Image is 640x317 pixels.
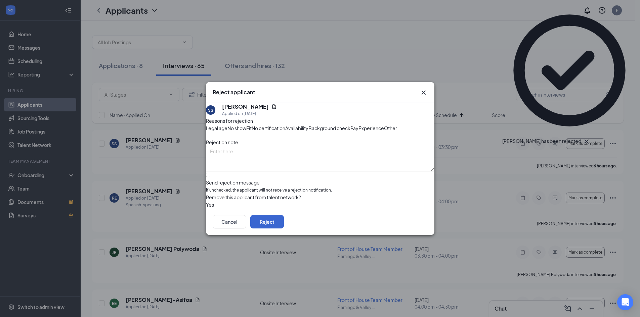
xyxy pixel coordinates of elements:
span: Fit [246,124,252,132]
div: [PERSON_NAME] has been rejected. [502,138,583,146]
span: Availability [285,124,308,132]
button: Cancel [213,215,246,228]
span: No certification [252,124,285,132]
h5: [PERSON_NAME] [222,103,269,110]
input: Send rejection messageIf unchecked, the applicant will not receive a rejection notification. [206,173,210,177]
div: Send rejection message [206,179,434,186]
span: Experience [358,124,384,132]
span: If unchecked, the applicant will not receive a rejection notification. [206,187,434,194]
span: Pay [350,124,358,132]
h3: Reject applicant [213,89,255,96]
div: SS [208,107,213,113]
span: Reasons for rejection [206,118,253,124]
button: Close [420,89,428,97]
svg: Document [271,104,277,109]
svg: CheckmarkCircle [502,3,637,138]
span: Remove this applicant from talent network? [206,194,301,200]
div: Open Intercom Messenger [617,294,633,310]
span: Rejection note [206,139,238,145]
span: No show [227,124,246,132]
span: Other [384,124,397,132]
svg: Cross [583,138,591,146]
svg: Cross [420,89,428,97]
div: Applied on [DATE] [222,110,277,117]
button: Reject [250,215,284,228]
span: Background check [308,124,350,132]
span: Yes [206,201,214,208]
span: Legal age [206,124,227,132]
